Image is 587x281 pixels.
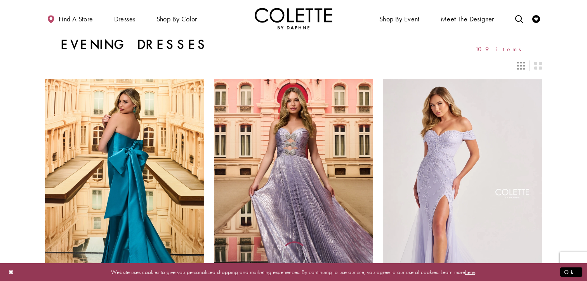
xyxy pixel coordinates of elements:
span: Dresses [112,8,137,29]
span: Meet the designer [441,15,494,23]
h1: Evening Dresses [61,37,208,52]
span: Shop By Event [379,15,420,23]
div: Layout Controls [40,57,547,74]
a: Visit Home Page [255,8,332,29]
span: Shop By Event [377,8,422,29]
span: Find a store [59,15,93,23]
a: Find a store [45,8,95,29]
span: Switch layout to 2 columns [534,62,542,70]
a: Check Wishlist [530,8,542,29]
span: 109 items [475,46,526,52]
span: Shop by color [155,8,199,29]
p: Website uses cookies to give you personalized shopping and marketing experiences. By continuing t... [56,267,531,277]
span: Dresses [114,15,135,23]
a: Toggle search [513,8,525,29]
button: Close Dialog [5,265,18,279]
button: Submit Dialog [560,267,582,277]
a: here [465,268,475,276]
img: Colette by Daphne [255,8,332,29]
span: Shop by color [156,15,197,23]
span: Switch layout to 3 columns [517,62,525,70]
a: Meet the designer [439,8,496,29]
